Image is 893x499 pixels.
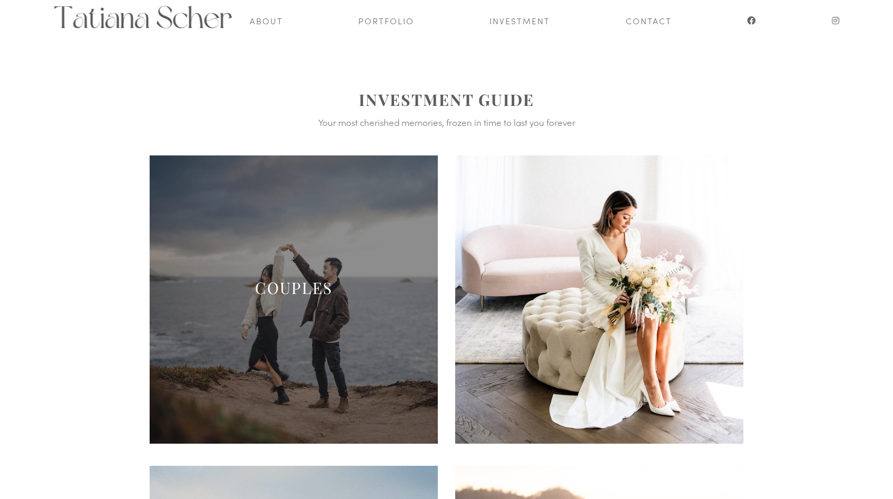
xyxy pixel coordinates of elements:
[150,434,438,447] a: Engagement photography portfolio
[53,6,234,28] img: Elopement photography
[455,434,743,447] a: Beauty bridal portrait
[255,277,332,298] a: COUPLES
[318,116,575,129] span: Your most cherished memories, frozen in time to last you forever
[131,90,762,115] h2: INVESTMENT GUIDE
